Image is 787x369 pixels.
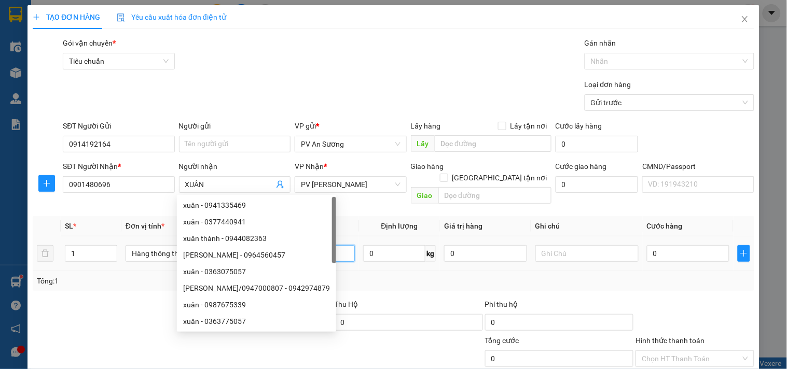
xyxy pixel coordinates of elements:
[117,13,226,21] span: Yêu cầu xuất hóa đơn điện tử
[183,249,330,261] div: [PERSON_NAME] - 0964560457
[39,179,54,188] span: plus
[177,280,336,296] div: XUÂN QUYẾN/0947000807 - 0942974879
[642,161,754,172] div: CMND/Passport
[27,17,84,55] strong: CÔNG TY TNHH [GEOGRAPHIC_DATA] 214 QL13 - P.26 - Q.BÌNH THẠNH - TP HCM 1900888606
[556,176,639,193] input: Cước giao hàng
[636,336,705,345] label: Hình thức thanh toán
[411,187,438,204] span: Giao
[485,336,519,345] span: Tổng cước
[177,296,336,313] div: xuân - 0987675339
[33,13,40,21] span: plus
[585,39,616,47] label: Gán nhãn
[104,73,144,84] span: PV [PERSON_NAME]
[10,23,24,49] img: logo
[301,136,400,152] span: PV An Sương
[183,282,330,294] div: [PERSON_NAME]/0947000807 - 0942974879
[556,136,639,152] input: Cước lấy hàng
[37,275,305,287] div: Tổng: 1
[132,246,238,261] span: Hàng thông thường
[183,216,330,228] div: xuân - 0377440941
[69,53,168,69] span: Tiêu chuẩn
[535,245,639,262] input: Ghi Chú
[425,245,436,262] span: kg
[506,120,551,132] span: Lấy tận nơi
[411,122,441,130] span: Lấy hàng
[183,316,330,327] div: xuân - 0363775057
[738,249,750,258] span: plus
[411,135,435,152] span: Lấy
[179,120,291,132] div: Người gửi
[183,266,330,277] div: xuân - 0363075057
[177,214,336,230] div: xuân - 0377440941
[295,162,324,171] span: VP Nhận
[411,162,444,171] span: Giao hàng
[334,300,358,308] span: Thu Hộ
[104,39,146,47] span: AS09250062
[177,263,336,280] div: xuân - 0363075057
[177,247,336,263] div: xuân hiền - 0964560457
[444,245,527,262] input: 0
[381,222,418,230] span: Định lượng
[183,299,330,310] div: xuân - 0987675339
[738,245,750,262] button: plus
[276,180,284,189] span: user-add
[647,222,683,230] span: Cước hàng
[38,175,55,192] button: plus
[65,222,73,230] span: SL
[99,47,146,54] span: 10:25:06 [DATE]
[33,13,100,21] span: TẠO ĐƠN HÀNG
[741,15,749,23] span: close
[585,80,631,89] label: Loại đơn hàng
[10,72,21,87] span: Nơi gửi:
[183,233,330,244] div: xuân thành - 0944082363
[444,222,482,230] span: Giá trị hàng
[37,245,53,262] button: delete
[177,313,336,330] div: xuân - 0363775057
[177,197,336,214] div: xuân - 0941335469
[63,39,116,47] span: Gói vận chuyển
[591,95,748,110] span: Gửi trước
[79,72,96,87] span: Nơi nhận:
[36,62,120,70] strong: BIÊN NHẬN GỬI HÀNG HOÁ
[556,122,602,130] label: Cước lấy hàng
[63,120,174,132] div: SĐT Người Gửi
[301,177,400,192] span: PV Gia Nghĩa
[730,5,760,34] button: Close
[126,222,164,230] span: Đơn vị tính
[63,161,174,172] div: SĐT Người Nhận
[183,200,330,211] div: xuân - 0941335469
[485,299,634,314] div: Phí thu hộ
[556,162,607,171] label: Cước giao hàng
[177,230,336,247] div: xuân thành - 0944082363
[438,187,551,204] input: Dọc đường
[295,120,406,132] div: VP gửi
[435,135,551,152] input: Dọc đường
[179,161,291,172] div: Người nhận
[531,216,643,236] th: Ghi chú
[448,172,551,183] span: [GEOGRAPHIC_DATA] tận nơi
[35,75,66,81] span: PV An Sương
[117,13,125,22] img: icon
